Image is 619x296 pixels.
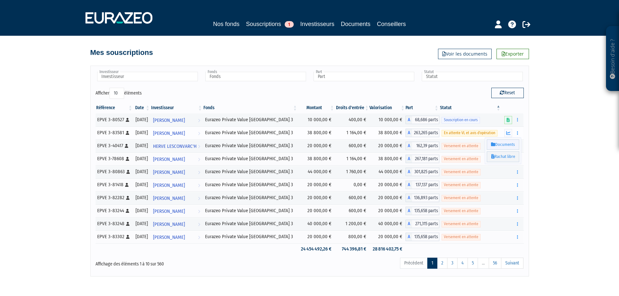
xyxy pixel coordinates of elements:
[97,220,131,227] div: EPVE 3-83248
[150,165,203,178] a: [PERSON_NAME]
[126,222,130,226] i: [Français] Personne physique
[406,233,439,241] div: A - Eurazeo Private Value Europe 3
[335,152,369,165] td: 1 164,00 €
[126,209,129,213] i: [Français] Personne physique
[135,142,148,149] div: [DATE]
[439,102,501,113] th: Statut : activer pour trier la colonne par ordre d&eacute;croissant
[97,116,131,123] div: EPVE 3-80527
[609,30,616,88] p: Besoin d'aide ?
[437,258,447,269] a: 2
[96,88,142,99] label: Afficher éléments
[406,220,439,228] div: A - Eurazeo Private Value Europe 3
[298,243,335,255] td: 24 454 492,26 €
[205,207,295,214] div: Eurazeo Private Value [GEOGRAPHIC_DATA] 3
[457,258,468,269] a: 4
[97,207,131,214] div: EPVE 3-83244
[298,204,335,217] td: 20 000,00 €
[298,178,335,191] td: 20 000,00 €
[447,258,458,269] a: 3
[150,113,203,126] a: [PERSON_NAME]
[412,207,439,215] span: 135,658 parts
[126,131,129,135] i: [Français] Personne physique
[133,102,150,113] th: Date: activer pour trier la colonne par ordre croissant
[97,155,131,162] div: EPVE 3-78608
[406,116,439,124] div: A - Eurazeo Private Value Europe 3
[335,243,369,255] td: 744 396,81 €
[442,208,481,214] span: Versement en attente
[468,258,478,269] a: 5
[298,102,335,113] th: Montant: activer pour trier la colonne par ordre croissant
[406,116,412,124] span: A
[298,217,335,230] td: 40 000,00 €
[406,220,412,228] span: A
[150,230,203,243] a: [PERSON_NAME]
[412,194,439,202] span: 136,893 parts
[335,178,369,191] td: 0,00 €
[150,178,203,191] a: [PERSON_NAME]
[205,155,295,162] div: Eurazeo Private Value [GEOGRAPHIC_DATA] 3
[406,233,412,241] span: A
[126,170,130,174] i: [Français] Personne physique
[406,181,412,189] span: A
[97,168,131,175] div: EPVE 3-80863
[487,139,519,150] a: Documents
[198,153,200,165] i: Voir l'investisseur
[412,129,439,137] span: 263,265 parts
[153,127,185,139] span: [PERSON_NAME]
[150,217,203,230] a: [PERSON_NAME]
[442,195,481,201] span: Versement en attente
[369,165,406,178] td: 44 000,00 €
[205,142,295,149] div: Eurazeo Private Value [GEOGRAPHIC_DATA] 3
[406,129,439,137] div: A - Eurazeo Private Value Europe 3
[369,217,406,230] td: 40 000,00 €
[150,139,203,152] a: HERVE LESCONVARC'H
[150,126,203,139] a: [PERSON_NAME]
[153,166,185,178] span: [PERSON_NAME]
[205,116,295,123] div: Eurazeo Private Value [GEOGRAPHIC_DATA] 3
[298,126,335,139] td: 38 800,00 €
[406,168,412,176] span: A
[213,19,239,29] a: Nos fonds
[205,233,295,240] div: Eurazeo Private Value [GEOGRAPHIC_DATA] 3
[298,152,335,165] td: 38 800,00 €
[335,191,369,204] td: 600,00 €
[150,204,203,217] a: [PERSON_NAME]
[335,204,369,217] td: 600,00 €
[406,142,439,150] div: A - Eurazeo Private Value Europe 3
[135,168,148,175] div: [DATE]
[442,234,481,240] span: Versement en attente
[442,130,497,136] span: En attente VL et avis d'opération
[153,205,185,217] span: [PERSON_NAME]
[412,233,439,241] span: 135,658 parts
[298,165,335,178] td: 44 000,00 €
[369,139,406,152] td: 20 000,00 €
[335,102,369,113] th: Droits d'entrée: activer pour trier la colonne par ordre croissant
[153,179,185,191] span: [PERSON_NAME]
[198,179,200,191] i: Voir l'investisseur
[153,218,185,230] span: [PERSON_NAME]
[412,142,439,150] span: 162,39 parts
[198,231,200,243] i: Voir l'investisseur
[412,155,439,163] span: 267,181 parts
[496,49,529,59] a: Exporter
[412,181,439,189] span: 137,137 parts
[369,204,406,217] td: 20 000,00 €
[135,129,148,136] div: [DATE]
[412,116,439,124] span: 68,686 parts
[97,129,131,136] div: EPVE 3-83581
[135,220,148,227] div: [DATE]
[369,178,406,191] td: 20 000,00 €
[125,183,129,187] i: [Français] Personne physique
[442,117,480,123] span: Souscription en cours
[298,113,335,126] td: 10 000,00 €
[198,114,200,126] i: Voir l'investisseur
[427,258,437,269] a: 1
[90,49,153,57] h4: Mes souscriptions
[406,181,439,189] div: A - Eurazeo Private Value Europe 3
[198,140,200,152] i: Voir l'investisseur
[153,140,197,152] span: HERVE LESCONVARC'H
[135,207,148,214] div: [DATE]
[205,181,295,188] div: Eurazeo Private Value [GEOGRAPHIC_DATA] 3
[150,102,203,113] th: Investisseur: activer pour trier la colonne par ordre croissant
[442,221,481,227] span: Versement en attente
